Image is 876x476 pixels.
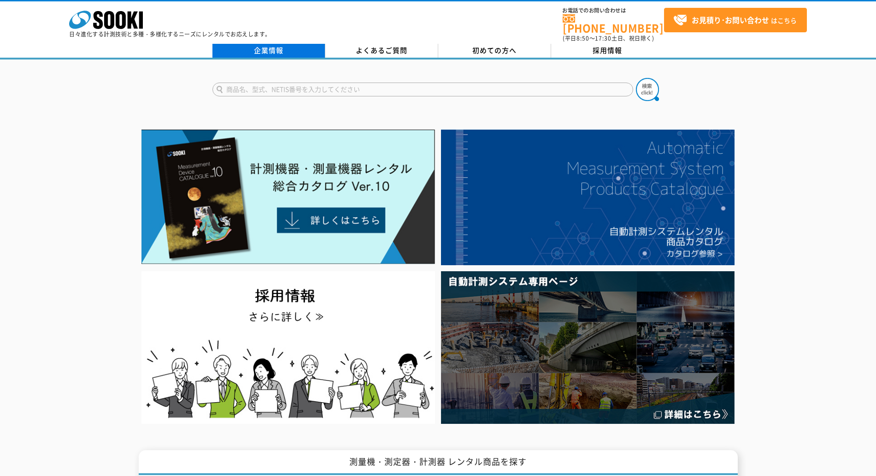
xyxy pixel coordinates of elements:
[438,44,551,58] a: 初めての方へ
[141,271,435,424] img: SOOKI recruit
[212,44,325,58] a: 企業情報
[673,13,797,27] span: はこちら
[664,8,807,32] a: お見積り･お問い合わせはこちら
[69,31,271,37] p: 日々進化する計測技術と多種・多様化するニーズにレンタルでお応えします。
[212,83,633,96] input: 商品名、型式、NETIS番号を入力してください
[563,8,664,13] span: お電話でのお問い合わせは
[325,44,438,58] a: よくあるご質問
[576,34,589,42] span: 8:50
[441,271,735,424] img: 自動計測システム専用ページ
[636,78,659,101] img: btn_search.png
[441,130,735,265] img: 自動計測システムカタログ
[692,14,769,25] strong: お見積り･お問い合わせ
[551,44,664,58] a: 採用情報
[472,45,517,55] span: 初めての方へ
[563,34,654,42] span: (平日 ～ 土日、祝日除く)
[595,34,611,42] span: 17:30
[139,450,738,476] h1: 測量機・測定器・計測器 レンタル商品を探す
[141,130,435,264] img: Catalog Ver10
[563,14,664,33] a: [PHONE_NUMBER]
